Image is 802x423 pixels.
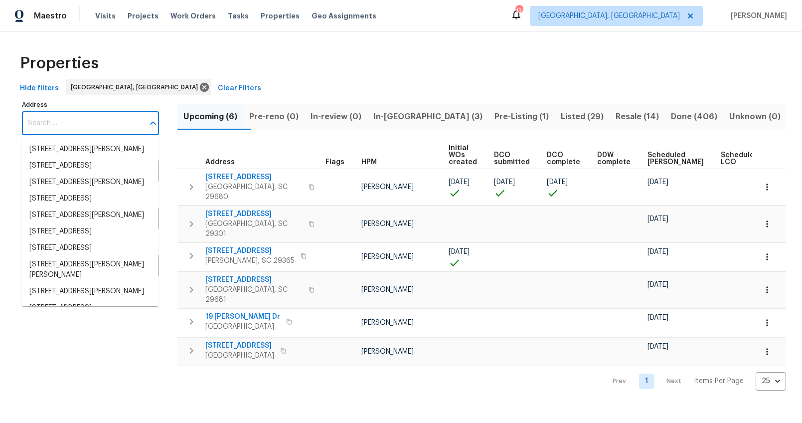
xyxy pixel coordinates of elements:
[218,82,261,95] span: Clear Filters
[311,110,361,124] span: In-review (0)
[361,286,414,293] span: [PERSON_NAME]
[494,179,515,186] span: [DATE]
[547,179,568,186] span: [DATE]
[205,275,303,285] span: [STREET_ADDRESS]
[756,368,786,394] div: 25
[22,112,144,135] input: Search ...
[449,248,470,255] span: [DATE]
[647,314,668,321] span: [DATE]
[34,11,67,21] span: Maestro
[205,172,303,182] span: [STREET_ADDRESS]
[214,79,265,98] button: Clear Filters
[228,12,249,19] span: Tasks
[597,152,631,166] span: D0W complete
[694,376,744,386] p: Items Per Page
[21,283,159,300] li: [STREET_ADDRESS][PERSON_NAME]
[22,102,159,108] label: Address
[647,215,668,222] span: [DATE]
[312,11,376,21] span: Geo Assignments
[671,110,717,124] span: Done (406)
[361,184,414,191] span: [PERSON_NAME]
[616,110,659,124] span: Resale (14)
[21,158,159,174] li: [STREET_ADDRESS]
[66,79,211,95] div: [GEOGRAPHIC_DATA], [GEOGRAPHIC_DATA]
[538,11,680,21] span: [GEOGRAPHIC_DATA], [GEOGRAPHIC_DATA]
[205,312,280,322] span: 19 [PERSON_NAME] Dr
[361,348,414,355] span: [PERSON_NAME]
[21,256,159,283] li: [STREET_ADDRESS][PERSON_NAME][PERSON_NAME]
[727,11,787,21] span: [PERSON_NAME]
[95,11,116,21] span: Visits
[373,110,482,124] span: In-[GEOGRAPHIC_DATA] (3)
[170,11,216,21] span: Work Orders
[21,240,159,256] li: [STREET_ADDRESS]
[205,159,235,166] span: Address
[205,219,303,239] span: [GEOGRAPHIC_DATA], SC 29301
[205,256,295,266] span: [PERSON_NAME], SC 29365
[721,152,759,166] span: Scheduled LCO
[128,11,159,21] span: Projects
[20,58,99,68] span: Properties
[21,207,159,223] li: [STREET_ADDRESS][PERSON_NAME]
[183,110,237,124] span: Upcoming (6)
[603,372,786,391] nav: Pagination Navigation
[21,300,159,316] li: [STREET_ADDRESS]
[205,209,303,219] span: [STREET_ADDRESS]
[515,6,522,16] div: 13
[639,374,654,389] a: Goto page 1
[205,351,274,361] span: [GEOGRAPHIC_DATA]
[361,319,414,326] span: [PERSON_NAME]
[494,152,530,166] span: DCO submitted
[205,341,274,351] span: [STREET_ADDRESS]
[647,248,668,255] span: [DATE]
[449,145,477,166] span: Initial WOs created
[205,246,295,256] span: [STREET_ADDRESS]
[21,174,159,191] li: [STREET_ADDRESS][PERSON_NAME]
[205,322,280,332] span: [GEOGRAPHIC_DATA]
[361,220,414,227] span: [PERSON_NAME]
[71,82,202,92] span: [GEOGRAPHIC_DATA], [GEOGRAPHIC_DATA]
[647,179,668,186] span: [DATE]
[449,179,470,186] span: [DATE]
[16,79,63,98] button: Hide filters
[647,343,668,350] span: [DATE]
[494,110,549,124] span: Pre-Listing (1)
[561,110,604,124] span: Listed (29)
[647,281,668,288] span: [DATE]
[146,116,160,130] button: Close
[21,223,159,240] li: [STREET_ADDRESS]
[261,11,300,21] span: Properties
[361,159,377,166] span: HPM
[249,110,299,124] span: Pre-reno (0)
[361,253,414,260] span: [PERSON_NAME]
[729,110,781,124] span: Unknown (0)
[205,182,303,202] span: [GEOGRAPHIC_DATA], SC 29680
[20,82,59,95] span: Hide filters
[21,141,159,158] li: [STREET_ADDRESS][PERSON_NAME]
[325,159,344,166] span: Flags
[547,152,580,166] span: DCO complete
[21,191,159,207] li: [STREET_ADDRESS]
[647,152,704,166] span: Scheduled [PERSON_NAME]
[205,285,303,305] span: [GEOGRAPHIC_DATA], SC 29681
